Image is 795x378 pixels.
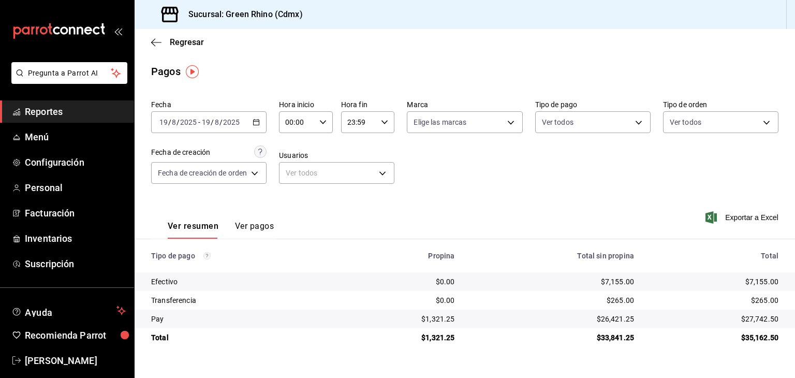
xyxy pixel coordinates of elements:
[25,155,126,169] span: Configuración
[114,27,122,35] button: open_drawer_menu
[7,75,127,86] a: Pregunta a Parrot AI
[25,328,126,342] span: Recomienda Parrot
[349,277,455,287] div: $0.00
[542,117,573,127] span: Ver todos
[25,105,126,119] span: Reportes
[651,252,778,260] div: Total
[180,118,197,126] input: ----
[349,252,455,260] div: Propina
[279,152,394,159] label: Usuarios
[535,101,651,108] label: Tipo de pago
[25,257,126,271] span: Suscripción
[151,147,210,158] div: Fecha de creación
[235,221,274,239] button: Ver pagos
[151,101,267,108] label: Fecha
[151,64,181,79] div: Pagos
[198,118,200,126] span: -
[651,295,778,306] div: $265.00
[158,168,247,178] span: Fecha de creación de orden
[223,118,240,126] input: ----
[279,162,394,184] div: Ver todos
[349,332,455,343] div: $1,321.25
[214,118,219,126] input: --
[11,62,127,84] button: Pregunta a Parrot AI
[211,118,214,126] span: /
[176,118,180,126] span: /
[670,117,701,127] span: Ver todos
[180,8,303,21] h3: Sucursal: Green Rhino (Cdmx)
[25,130,126,144] span: Menú
[471,332,634,343] div: $33,841.25
[651,314,778,324] div: $27,742.50
[159,118,168,126] input: --
[651,277,778,287] div: $7,155.00
[407,101,522,108] label: Marca
[708,211,778,224] button: Exportar a Excel
[25,181,126,195] span: Personal
[186,65,199,78] img: Tooltip marker
[151,295,333,306] div: Transferencia
[663,101,778,108] label: Tipo de orden
[28,68,111,79] span: Pregunta a Parrot AI
[151,37,204,47] button: Regresar
[168,221,274,239] div: navigation tabs
[25,206,126,220] span: Facturación
[168,118,171,126] span: /
[219,118,223,126] span: /
[201,118,211,126] input: --
[414,117,466,127] span: Elige las marcas
[25,231,126,245] span: Inventarios
[25,304,112,317] span: Ayuda
[151,252,333,260] div: Tipo de pago
[471,252,634,260] div: Total sin propina
[168,221,218,239] button: Ver resumen
[170,37,204,47] span: Regresar
[349,295,455,306] div: $0.00
[471,314,634,324] div: $26,421.25
[341,101,395,108] label: Hora fin
[151,332,333,343] div: Total
[151,314,333,324] div: Pay
[651,332,778,343] div: $35,162.50
[171,118,176,126] input: --
[349,314,455,324] div: $1,321.25
[279,101,333,108] label: Hora inicio
[471,295,634,306] div: $265.00
[203,252,211,259] svg: Los pagos realizados con Pay y otras terminales son montos brutos.
[151,277,333,287] div: Efectivo
[471,277,634,287] div: $7,155.00
[25,354,126,368] span: [PERSON_NAME]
